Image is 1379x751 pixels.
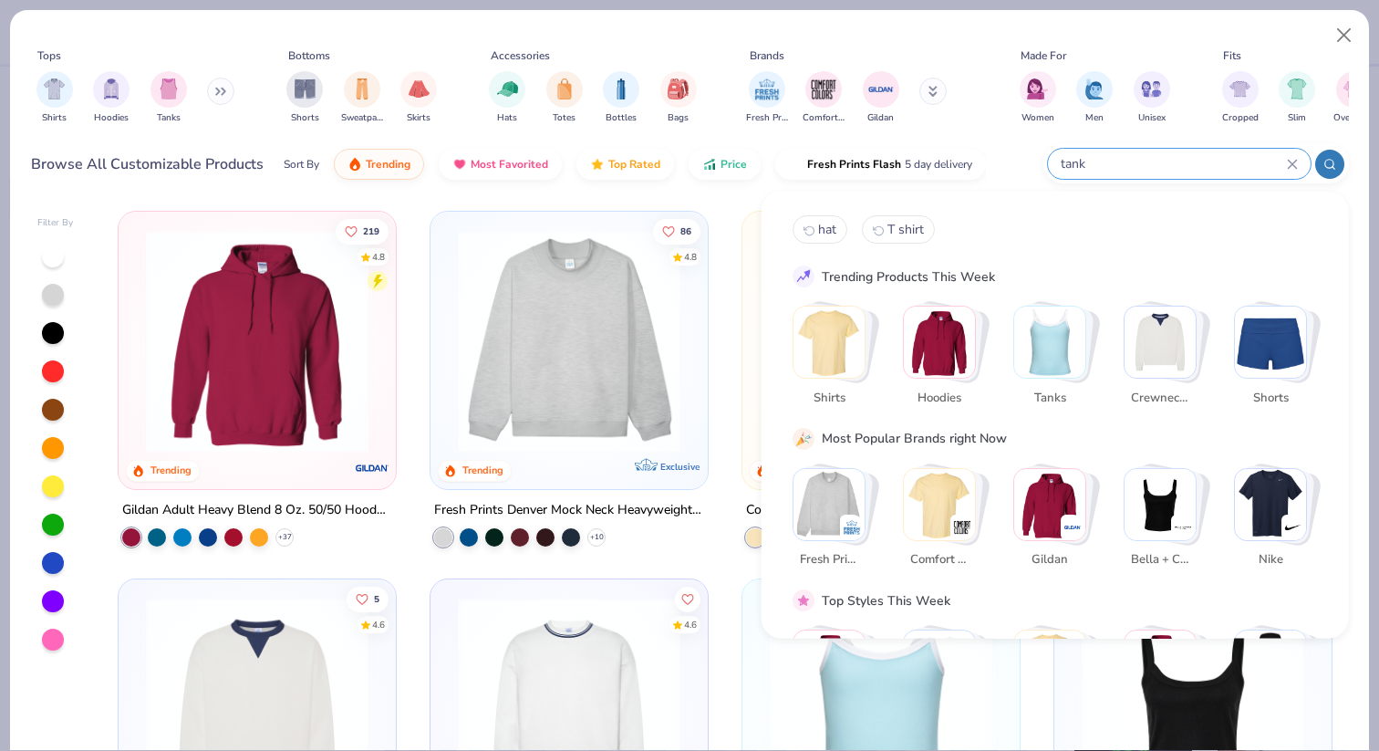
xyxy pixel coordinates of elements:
button: filter button [1134,71,1170,125]
span: Comfort Colors [909,551,969,569]
span: T shirt [887,221,924,238]
button: Stack Card Button Hoodies [903,306,987,414]
span: Comfort Colors [803,111,845,125]
img: Women Image [1027,78,1048,99]
div: filter for Tanks [150,71,187,125]
span: Skirts [407,111,430,125]
span: Nike [1240,551,1300,569]
img: Comfort Colors [904,468,975,539]
div: filter for Oversized [1333,71,1374,125]
img: Nike [1235,468,1306,539]
input: Try "T-Shirt" [1059,153,1287,174]
span: Gildan [1020,551,1079,569]
span: + 10 [590,532,604,543]
span: Sweatpants [341,111,383,125]
button: Like [337,218,389,244]
img: Oversized Image [1343,78,1364,99]
div: Tops [37,47,61,64]
span: Shirts [799,389,858,407]
span: Bella + Canvas [1130,551,1189,569]
button: Like [653,218,700,244]
div: Filter By [37,216,74,230]
div: Sort By [284,156,319,172]
button: Stack Card Button Shirts [793,306,876,414]
span: Price [721,157,747,172]
img: Fresh Prints Image [753,76,781,103]
div: Top Styles This Week [822,590,950,610]
img: Athleisure [1014,631,1085,702]
div: Fits [1223,47,1241,64]
div: filter for Comfort Colors [803,71,845,125]
div: filter for Cropped [1222,71,1259,125]
div: Fresh Prints Denver Mock Neck Heavyweight Sweatshirt [434,499,704,522]
img: Sportswear [904,631,975,702]
button: filter button [489,71,525,125]
span: Tanks [1020,389,1079,407]
div: Trending Products This Week [822,266,995,286]
img: 01756b78-01f6-4cc6-8d8a-3c30c1a0c8ac [137,230,378,453]
button: filter button [36,71,73,125]
button: Stack Card Button Athleisure [1013,630,1097,738]
button: filter button [1020,71,1056,125]
img: f5d85501-0dbb-4ee4-b115-c08fa3845d83 [449,230,689,453]
img: trending.gif [347,157,362,172]
span: 219 [364,226,380,235]
img: Gildan logo [354,450,390,486]
span: 5 day delivery [905,154,972,175]
span: hat [818,221,836,238]
img: most_fav.gif [452,157,467,172]
img: Cozy [1125,631,1196,702]
button: Stack Card Button Fresh Prints [793,467,876,576]
button: filter button [863,71,899,125]
div: 4.6 [684,618,697,631]
img: Bella + Canvas [1174,517,1192,536]
span: Women [1021,111,1054,125]
img: Tanks [1014,307,1085,378]
span: Exclusive [660,461,700,473]
span: 5 [375,594,380,603]
span: Tanks [157,111,181,125]
div: Browse All Customizable Products [31,153,264,175]
span: Men [1085,111,1104,125]
button: Trending [334,149,424,180]
button: Price [689,149,761,180]
img: Shirts [793,307,865,378]
span: Hoodies [94,111,129,125]
button: filter button [1222,71,1259,125]
img: Men Image [1084,78,1104,99]
div: Brands [750,47,784,64]
div: filter for Gildan [863,71,899,125]
div: filter for Hats [489,71,525,125]
img: Fresh Prints [793,468,865,539]
span: Trending [366,157,410,172]
span: Fresh Prints [799,551,858,569]
div: filter for Shorts [286,71,323,125]
button: filter button [603,71,639,125]
button: filter button [1279,71,1315,125]
span: Most Favorited [471,157,548,172]
div: 4.6 [373,618,386,631]
div: Made For [1021,47,1066,64]
img: Nike [1284,517,1302,536]
span: Oversized [1333,111,1374,125]
div: filter for Slim [1279,71,1315,125]
span: Crewnecks [1130,389,1189,407]
button: filter button [746,71,788,125]
button: Stack Card Button Gildan [1013,467,1097,576]
span: Gildan [867,111,894,125]
button: filter button [660,71,697,125]
button: Stack Card Button Tanks [1013,306,1097,414]
img: Fresh Prints [843,517,861,536]
button: filter button [150,71,187,125]
img: pink_star.gif [795,592,812,609]
img: Comfort Colors Image [810,76,837,103]
button: hat0 [793,215,847,244]
span: Slim [1288,111,1306,125]
span: Fresh Prints [746,111,788,125]
span: + 37 [278,532,292,543]
img: Skirts Image [409,78,430,99]
div: Most Popular Brands right Now [822,429,1007,448]
span: Shorts [1240,389,1300,407]
div: filter for Totes [546,71,583,125]
span: Fresh Prints Flash [807,157,901,172]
